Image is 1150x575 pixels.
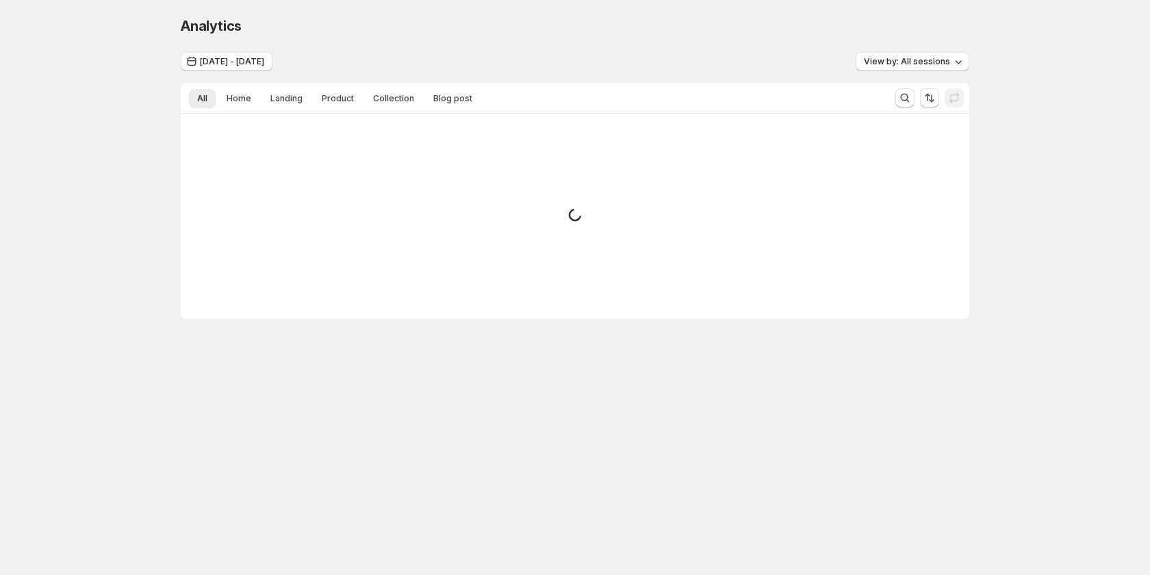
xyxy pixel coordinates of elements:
[200,56,264,67] span: [DATE] - [DATE]
[181,52,272,71] button: [DATE] - [DATE]
[181,18,242,34] span: Analytics
[895,88,915,107] button: Search and filter results
[322,93,354,104] span: Product
[197,93,207,104] span: All
[227,93,251,104] span: Home
[856,52,969,71] button: View by: All sessions
[433,93,472,104] span: Blog post
[270,93,303,104] span: Landing
[864,56,950,67] span: View by: All sessions
[373,93,414,104] span: Collection
[920,88,939,107] button: Sort the results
